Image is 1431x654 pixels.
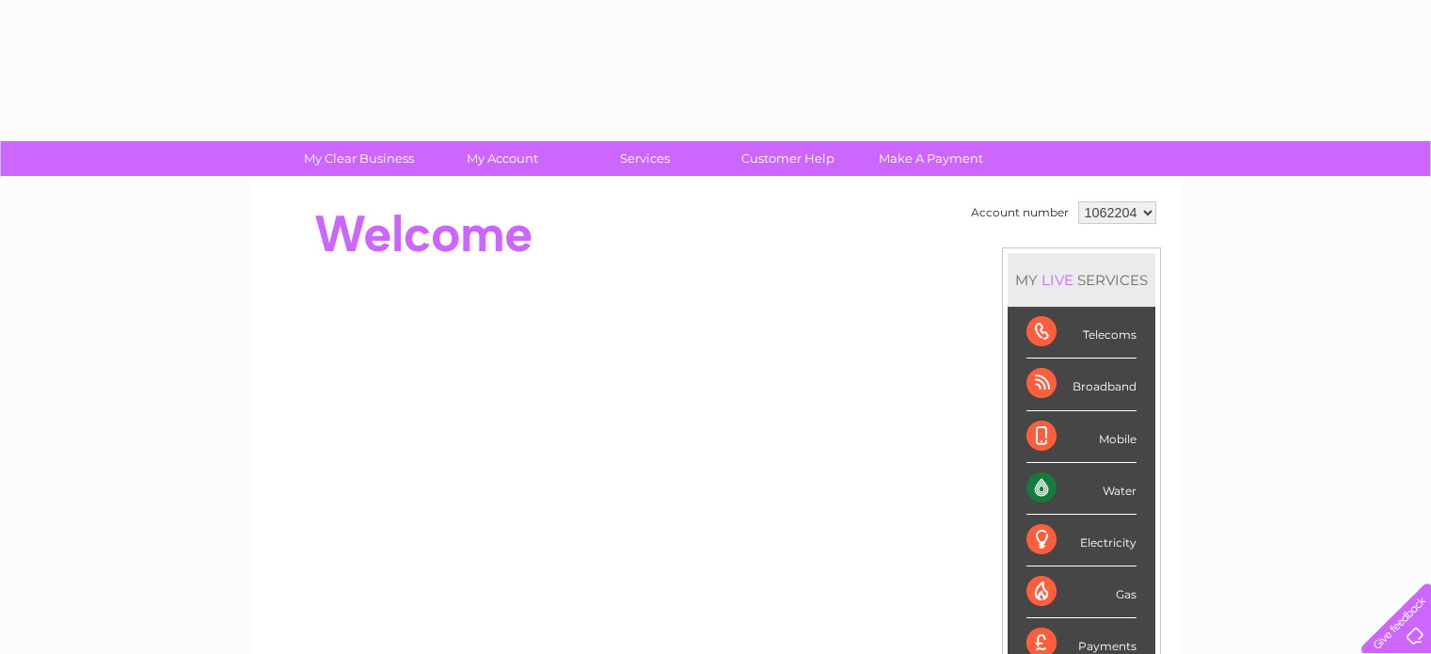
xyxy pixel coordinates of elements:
div: Telecoms [1026,307,1137,359]
a: My Clear Business [281,141,437,176]
div: LIVE [1038,271,1077,289]
a: Customer Help [710,141,866,176]
div: Gas [1026,566,1137,618]
div: Electricity [1026,515,1137,566]
div: Broadband [1026,359,1137,410]
a: Make A Payment [853,141,1009,176]
div: MY SERVICES [1008,253,1155,307]
a: Services [567,141,723,176]
a: My Account [424,141,580,176]
div: Water [1026,463,1137,515]
td: Account number [966,197,1073,229]
div: Mobile [1026,411,1137,463]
